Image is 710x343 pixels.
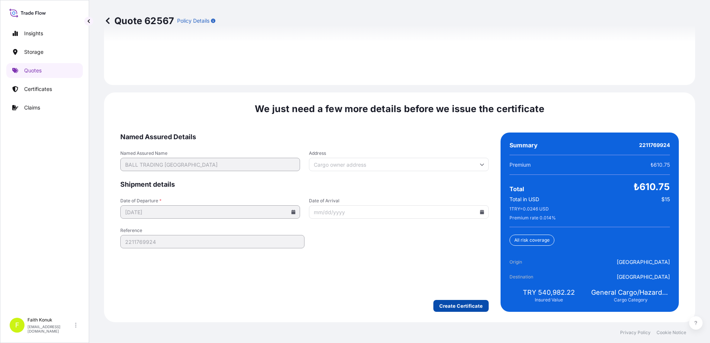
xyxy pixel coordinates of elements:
span: ₺610.75 [634,181,670,193]
p: Claims [24,104,40,111]
input: Cargo owner address [309,158,489,171]
p: Create Certificate [439,302,483,310]
span: Origin [509,258,551,266]
a: Privacy Policy [620,330,651,336]
a: Claims [6,100,83,115]
p: Storage [24,48,43,56]
span: [GEOGRAPHIC_DATA] [617,258,670,266]
span: General Cargo/Hazardous Material [591,288,670,297]
span: Premium [509,161,531,169]
span: Address [309,150,489,156]
span: Shipment details [120,180,489,189]
span: F [15,321,19,329]
a: Insights [6,26,83,41]
span: Total in USD [509,196,539,203]
span: Reference [120,228,304,233]
div: All risk coverage [509,235,554,246]
span: We just need a few more details before we issue the certificate [255,103,544,115]
span: 1 TRY = 0.0246 USD [509,206,549,212]
span: $15 [661,196,670,203]
p: Faith Konuk [27,317,74,323]
span: TRY 540,982.22 [523,288,575,297]
span: Named Assured Details [120,133,489,141]
span: Total [509,185,524,193]
span: Summary [509,141,538,149]
input: Your internal reference [120,235,304,248]
span: ₺610.75 [651,161,670,169]
button: Create Certificate [433,300,489,312]
p: Policy Details [177,17,209,24]
span: Premium rate 0.014 % [509,215,556,221]
span: Date of Departure [120,198,300,204]
input: mm/dd/yyyy [120,205,300,219]
p: Quote 62567 [104,15,174,27]
p: Certificates [24,85,52,93]
span: [GEOGRAPHIC_DATA] [617,273,670,281]
span: Named Assured Name [120,150,300,156]
span: 2211769924 [639,141,670,149]
a: Cookie Notice [657,330,686,336]
input: mm/dd/yyyy [309,205,489,219]
p: Quotes [24,67,42,74]
a: Storage [6,45,83,59]
span: Insured Value [535,297,563,303]
span: Date of Arrival [309,198,489,204]
a: Quotes [6,63,83,78]
span: Destination [509,273,551,281]
span: Cargo Category [614,297,648,303]
p: [EMAIL_ADDRESS][DOMAIN_NAME] [27,324,74,333]
p: Insights [24,30,43,37]
a: Certificates [6,82,83,97]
